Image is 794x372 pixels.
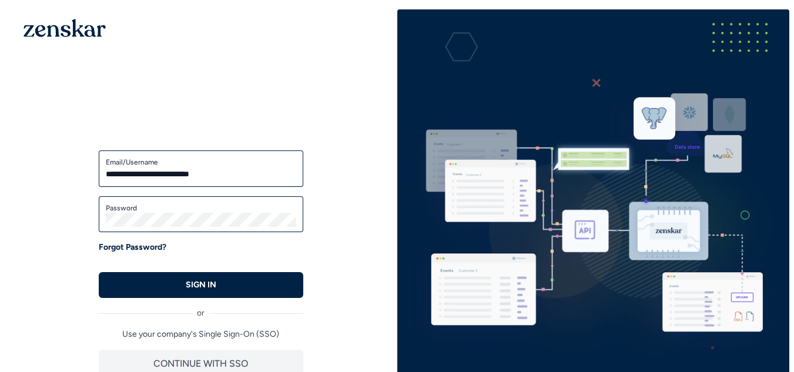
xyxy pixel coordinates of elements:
[186,279,216,291] p: SIGN IN
[99,329,303,340] p: Use your company's Single Sign-On (SSO)
[99,242,166,253] a: Forgot Password?
[99,272,303,298] button: SIGN IN
[106,157,296,167] label: Email/Username
[24,19,106,37] img: 1OGAJ2xQqyY4LXKgY66KYq0eOWRCkrZdAb3gUhuVAqdWPZE9SRJmCz+oDMSn4zDLXe31Ii730ItAGKgCKgCCgCikA4Av8PJUP...
[106,203,296,213] label: Password
[99,298,303,319] div: or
